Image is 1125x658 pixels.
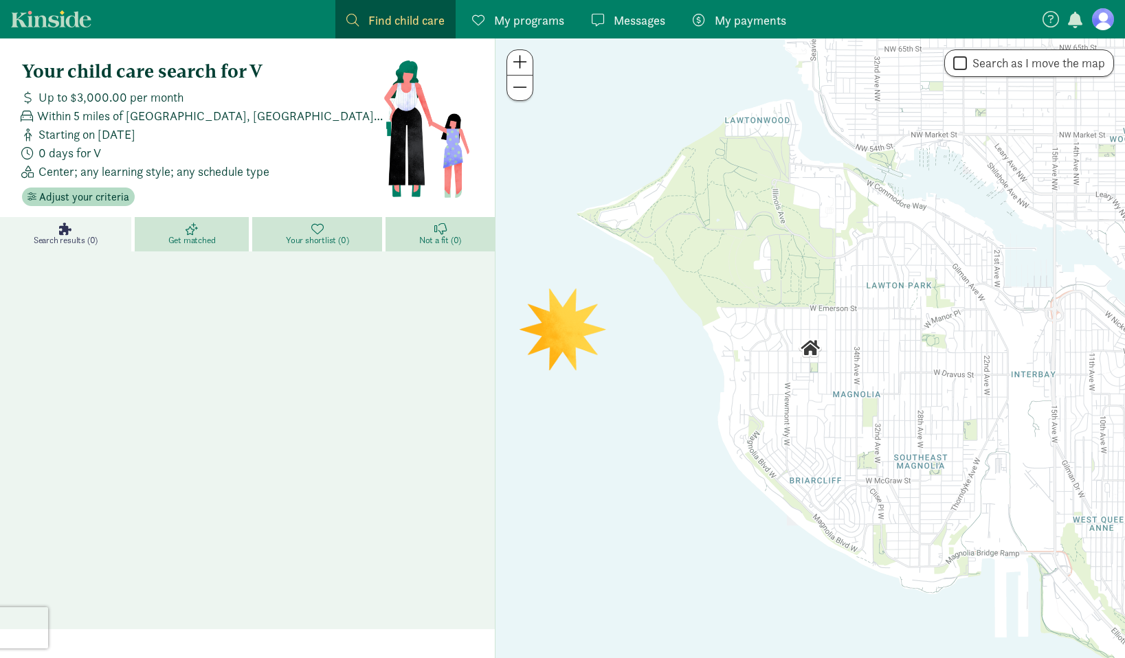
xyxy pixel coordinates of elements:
span: Center; any learning style; any schedule type [38,162,269,181]
a: Kinside [11,10,91,27]
span: My payments [715,11,786,30]
span: Starting on [DATE] [38,125,135,144]
span: Up to $3,000.00 per month [38,88,183,106]
span: Find child care [368,11,445,30]
span: Messages [614,11,665,30]
span: Search results (0) [34,235,98,246]
span: My programs [494,11,564,30]
span: 0 days for V [38,144,101,162]
a: Your shortlist (0) [252,217,386,251]
span: Within 5 miles of [GEOGRAPHIC_DATA], [GEOGRAPHIC_DATA] 98199 [37,106,383,125]
span: Get matched [168,235,216,246]
label: Search as I move the map [967,55,1105,71]
span: Not a fit (0) [419,235,461,246]
span: Adjust your criteria [39,189,129,205]
h4: Your child care search for V [22,60,383,82]
a: Get matched [135,217,252,251]
button: Adjust your criteria [22,188,135,207]
a: Not a fit (0) [386,217,495,251]
span: Your shortlist (0) [286,235,348,246]
div: Click to see details [799,337,822,360]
